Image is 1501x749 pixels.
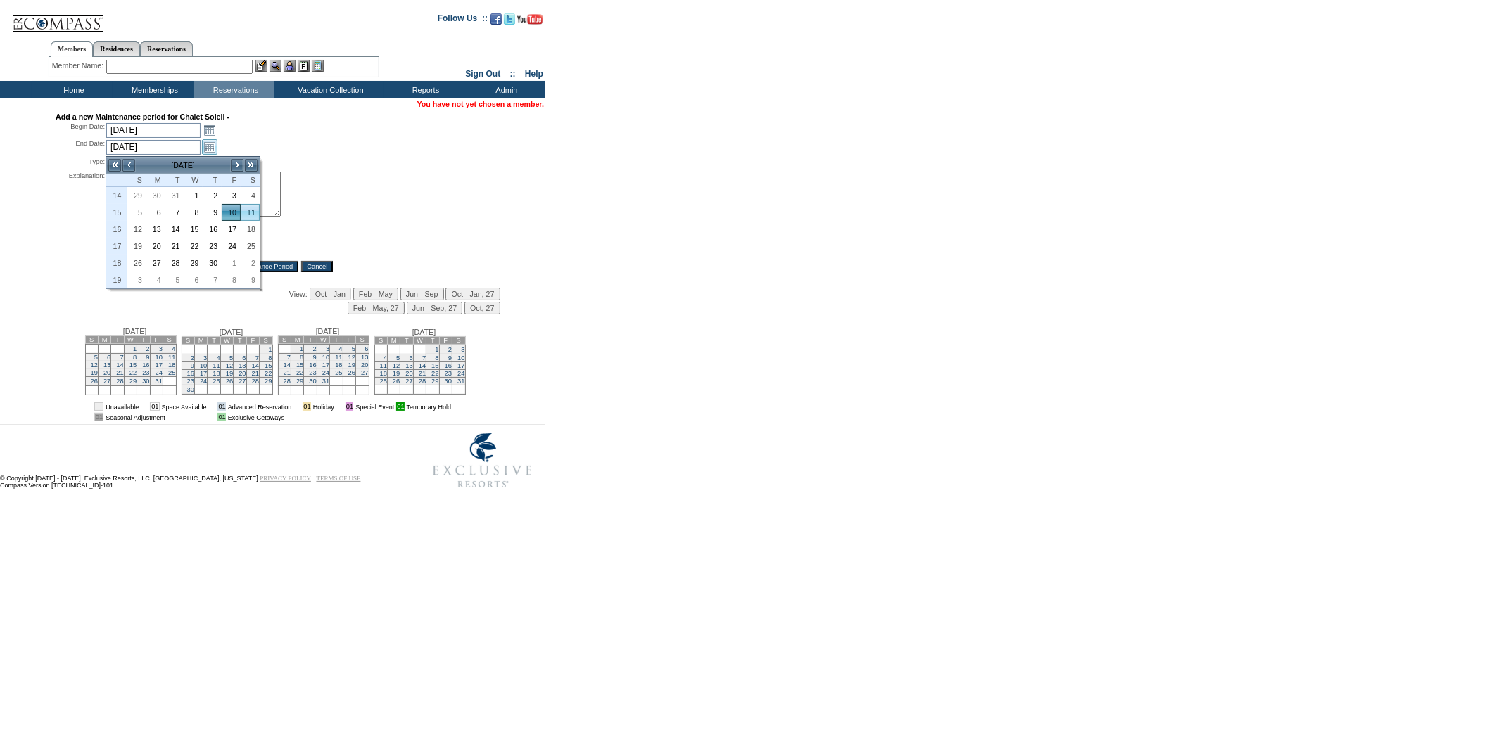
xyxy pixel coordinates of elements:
[106,187,127,204] th: 14
[222,238,240,254] a: 24
[166,188,184,203] a: 31
[407,302,462,314] input: Jun - Sep, 27
[313,354,317,361] a: 9
[203,187,222,204] td: Thursday, April 02, 2026
[317,336,329,344] td: W
[85,336,98,344] td: S
[146,221,165,238] td: Monday, April 13, 2026
[108,158,122,172] a: <<
[393,370,400,377] a: 19
[517,18,543,26] a: Subscribe to our YouTube Channel
[268,346,272,353] a: 1
[184,174,203,187] th: Wednesday
[203,188,221,203] a: 2
[133,345,137,352] a: 1
[241,174,260,187] th: Saturday
[56,139,105,155] div: End Date:
[252,362,259,369] a: 14
[338,345,342,352] a: 4
[147,188,165,203] a: 30
[241,271,260,288] td: Saturday, May 09, 2026
[335,369,342,376] a: 25
[222,271,241,288] td: Friday, May 08, 2026
[222,188,240,203] a: 3
[127,221,146,238] td: Sunday, April 12, 2026
[113,81,194,98] td: Memberships
[289,290,308,298] span: View:
[301,261,333,272] input: Cancel
[322,361,329,369] a: 17
[191,354,194,361] a: 2
[122,158,136,172] a: <
[241,272,259,288] a: 9
[129,378,137,385] a: 29
[203,238,222,255] td: Thursday, April 23, 2026
[464,302,500,314] input: Oct, 27
[222,221,241,238] td: Friday, April 17, 2026
[184,204,203,221] td: Wednesday, April 08, 2026
[128,255,146,271] a: 26
[510,69,516,79] span: ::
[255,60,267,72] img: b_edit.gif
[419,378,426,385] a: 28
[103,378,110,385] a: 27
[226,370,233,377] a: 19
[93,41,140,56] a: Residences
[213,378,220,385] a: 25
[116,369,123,376] a: 21
[278,336,291,344] td: S
[203,255,221,271] a: 30
[203,271,222,288] td: Thursday, May 07, 2026
[322,378,329,385] a: 31
[106,271,127,288] th: 19
[260,475,311,482] a: PRIVACY POLICY
[194,337,207,345] td: M
[260,337,272,345] td: S
[252,370,259,377] a: 21
[156,369,163,376] a: 24
[230,158,244,172] a: >
[191,362,194,369] a: 9
[490,18,502,26] a: Become our fan on Facebook
[213,362,220,369] a: 11
[52,60,106,72] div: Member Name:
[185,255,203,271] a: 29
[312,60,324,72] img: b_calculator.gif
[457,370,464,377] a: 24
[185,272,203,288] a: 6
[127,174,146,187] th: Sunday
[200,370,207,377] a: 17
[120,354,124,361] a: 7
[203,221,222,238] td: Thursday, April 16, 2026
[348,354,355,361] a: 12
[348,302,405,314] input: Feb - May, 27
[222,222,240,237] a: 17
[182,337,194,345] td: S
[185,205,203,220] a: 8
[300,354,303,361] a: 8
[309,361,316,369] a: 16
[128,205,146,220] a: 5
[365,345,368,352] a: 6
[166,222,184,237] a: 14
[128,238,146,254] a: 19
[168,369,175,376] a: 25
[304,336,317,344] td: T
[147,255,165,271] a: 27
[246,337,259,345] td: F
[213,370,220,377] a: 18
[165,271,184,288] td: Tuesday, May 05, 2026
[187,386,194,393] a: 30
[163,336,176,344] td: S
[142,369,149,376] a: 23
[127,255,146,271] td: Sunday, April 26, 2026
[147,272,165,288] a: 4
[241,255,260,271] td: Saturday, May 02, 2026
[336,403,343,410] img: i.gif
[504,18,515,26] a: Follow us on Twitter
[98,336,110,344] td: M
[431,370,438,377] a: 22
[128,272,146,288] a: 3
[203,205,221,220] a: 9
[106,221,127,238] th: 16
